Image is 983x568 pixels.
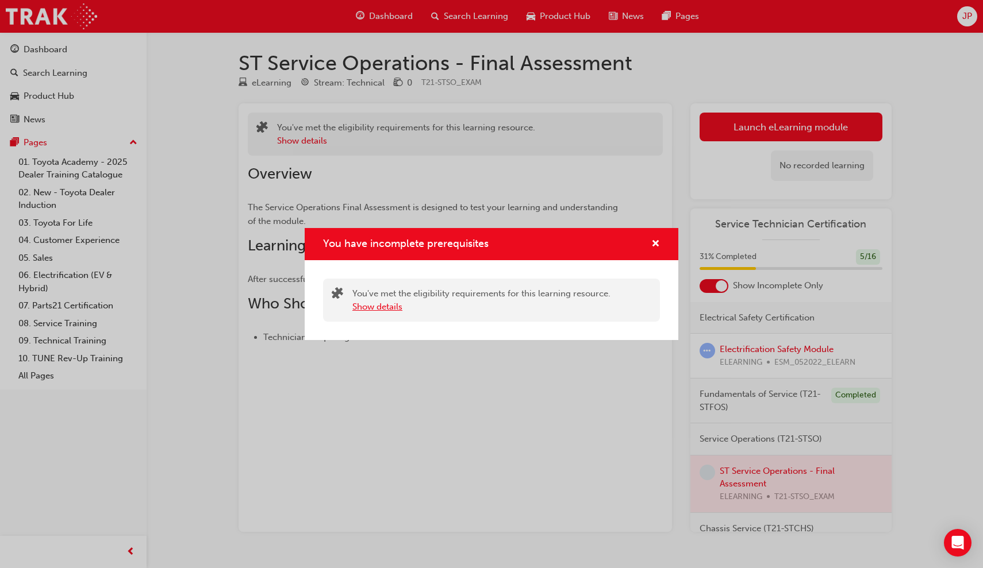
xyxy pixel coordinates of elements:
[323,237,489,250] span: You have incomplete prerequisites
[352,300,402,314] button: Show details
[944,529,972,557] div: Open Intercom Messenger
[651,239,660,250] span: cross-icon
[332,288,343,302] span: puzzle-icon
[305,228,678,341] div: You have incomplete prerequisites
[352,287,610,313] div: You've met the eligibility requirements for this learning resource.
[651,237,660,252] button: cross-icon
